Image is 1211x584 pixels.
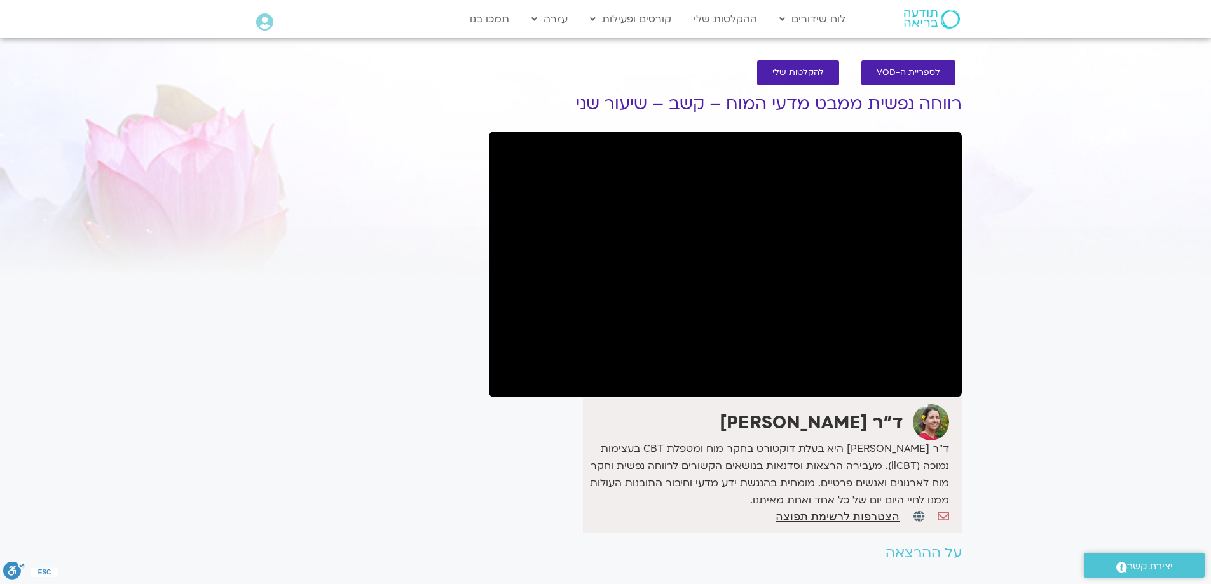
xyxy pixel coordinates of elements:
[525,7,574,31] a: עזרה
[773,7,852,31] a: לוח שידורים
[772,68,824,78] span: להקלטות שלי
[586,440,948,509] p: ד״ר [PERSON_NAME] היא בעלת דוקטורט בחקר מוח ומטפלת CBT בעצימות נמוכה (liCBT). מעבירה הרצאות וסדנא...
[489,545,962,561] h2: על ההרצאה
[877,68,940,78] span: לספריית ה-VOD
[1127,558,1173,575] span: יצירת קשר
[861,60,955,85] a: לספריית ה-VOD
[489,95,962,114] h1: רווחה נפשית ממבט מדעי המוח – קשב – שיעור שני
[687,7,763,31] a: ההקלטות שלי
[757,60,839,85] a: להקלטות שלי
[463,7,516,31] a: תמכו בנו
[776,511,900,522] a: הצטרפות לרשימת תפוצה
[584,7,678,31] a: קורסים ופעילות
[904,10,960,29] img: תודעה בריאה
[1084,553,1205,578] a: יצירת קשר
[720,411,903,435] strong: ד"ר [PERSON_NAME]
[913,404,949,440] img: ד"ר נועה אלבלדה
